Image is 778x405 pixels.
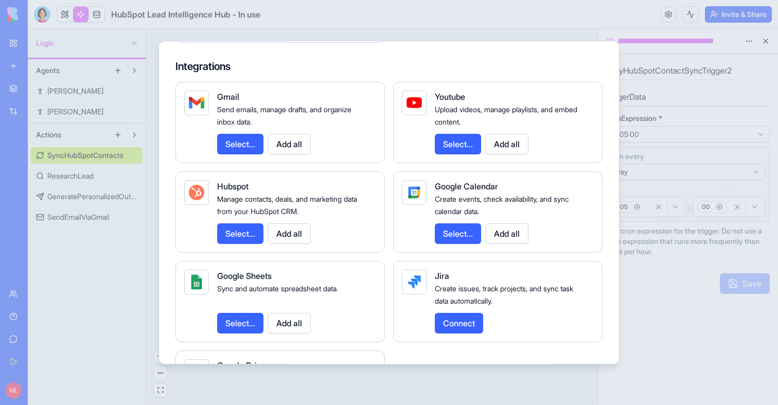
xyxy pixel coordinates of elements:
[175,59,603,74] h4: Integrations
[217,284,338,293] span: Sync and automate spreadsheet data.
[435,223,481,244] button: Select...
[435,195,569,216] span: Create events, check availability, and sync calendar data.
[435,134,481,154] button: Select...
[435,92,465,102] span: Youtube
[217,223,263,244] button: Select...
[435,313,483,333] button: Connect
[217,313,263,333] button: Select...
[435,284,573,305] span: Create issues, track projects, and sync task data automatically.
[217,105,351,126] span: Send emails, manage drafts, and organize inbox data.
[268,223,311,244] button: Add all
[217,92,239,102] span: Gmail
[435,271,449,281] span: Jira
[435,105,577,126] span: Upload videos, manage playlists, and embed content.
[217,271,272,281] span: Google Sheets
[217,360,266,371] span: Google Drive
[485,223,528,244] button: Add all
[485,134,528,154] button: Add all
[268,313,311,333] button: Add all
[268,134,311,154] button: Add all
[217,181,249,191] span: Hubspot
[435,181,498,191] span: Google Calendar
[217,134,263,154] button: Select...
[217,195,357,216] span: Manage contacts, deals, and marketing data from your HubSpot CRM.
